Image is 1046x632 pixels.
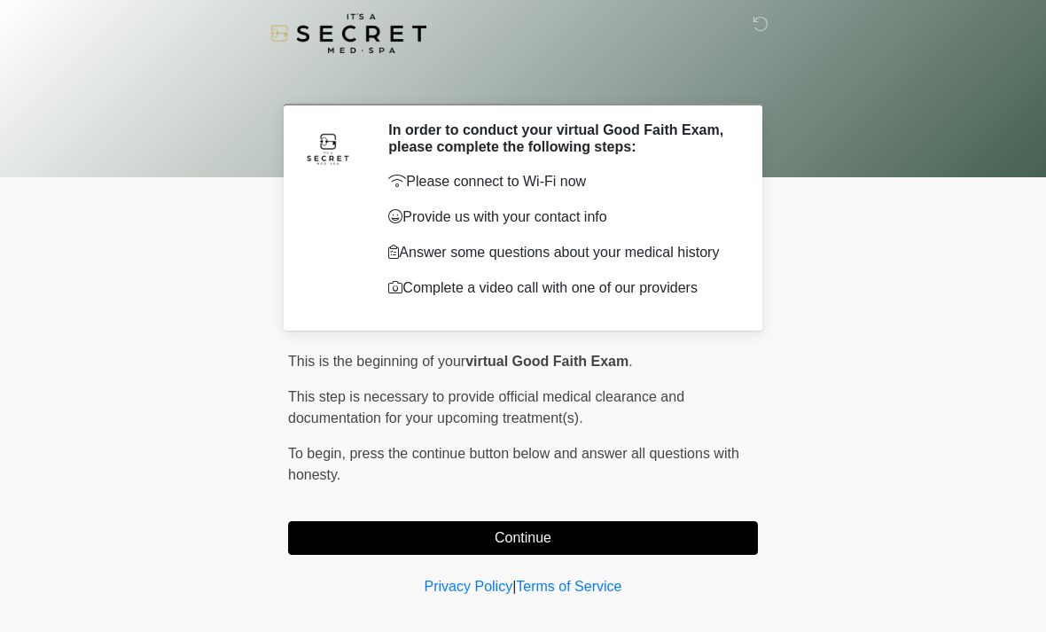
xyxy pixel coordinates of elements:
img: It's A Secret Med Spa Logo [270,13,426,53]
h2: In order to conduct your virtual Good Faith Exam, please complete the following steps: [388,121,731,155]
p: Provide us with your contact info [388,207,731,228]
a: Terms of Service [516,579,621,594]
span: press the continue button below and answer all questions with honesty. [288,446,739,482]
h1: ‎ ‎ [275,64,771,97]
button: Continue [288,521,758,555]
span: This step is necessary to provide official medical clearance and documentation for your upcoming ... [288,389,684,425]
a: | [512,579,516,594]
img: Agent Avatar [301,121,355,175]
a: Privacy Policy [425,579,513,594]
span: . [628,354,632,369]
strong: virtual Good Faith Exam [465,354,628,369]
p: Please connect to Wi-Fi now [388,171,731,192]
span: To begin, [288,446,349,461]
p: Complete a video call with one of our providers [388,277,731,299]
span: This is the beginning of your [288,354,465,369]
p: Answer some questions about your medical history [388,242,731,263]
